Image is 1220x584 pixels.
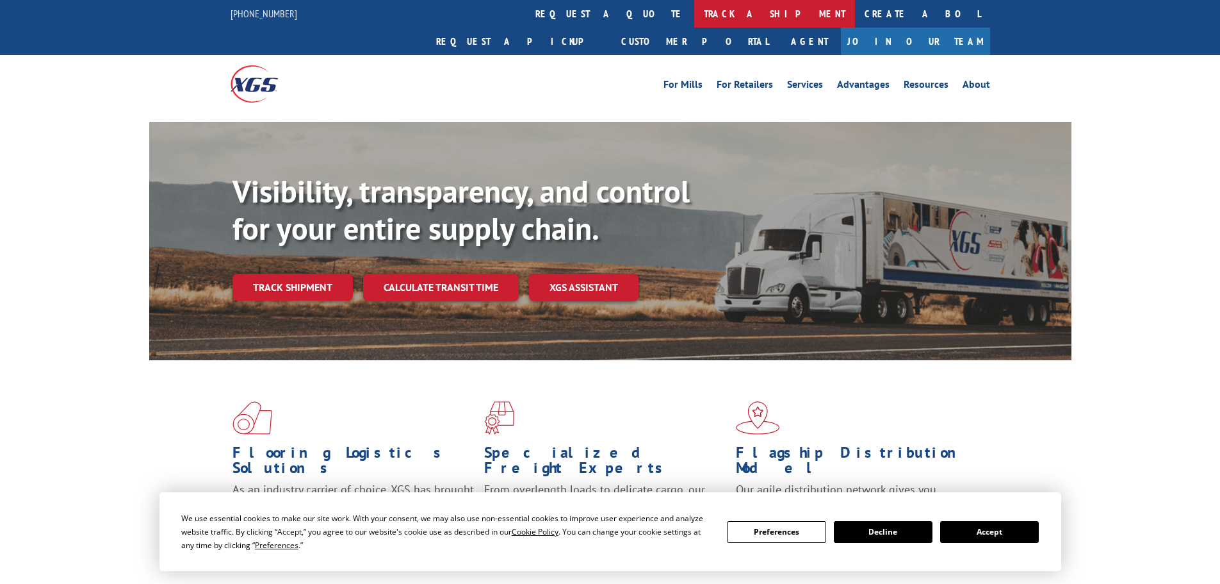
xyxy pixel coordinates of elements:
button: Preferences [727,521,826,543]
span: Our agile distribution network gives you nationwide inventory management on demand. [736,482,972,512]
b: Visibility, transparency, and control for your entire supply chain. [232,171,690,248]
img: xgs-icon-total-supply-chain-intelligence-red [232,401,272,435]
a: For Retailers [717,79,773,94]
span: As an industry carrier of choice, XGS has brought innovation and dedication to flooring logistics... [232,482,474,528]
a: [PHONE_NUMBER] [231,7,297,20]
img: xgs-icon-focused-on-flooring-red [484,401,514,435]
span: Cookie Policy [512,526,558,537]
a: Track shipment [232,274,353,301]
a: XGS ASSISTANT [529,274,638,301]
img: xgs-icon-flagship-distribution-model-red [736,401,780,435]
h1: Flooring Logistics Solutions [232,445,475,482]
span: Preferences [255,540,298,551]
a: Join Our Team [841,28,990,55]
h1: Flagship Distribution Model [736,445,978,482]
p: From overlength loads to delicate cargo, our experienced staff knows the best way to move your fr... [484,482,726,539]
button: Decline [834,521,932,543]
h1: Specialized Freight Experts [484,445,726,482]
a: Resources [904,79,948,94]
a: Request a pickup [427,28,612,55]
a: Services [787,79,823,94]
button: Accept [940,521,1039,543]
a: About [963,79,990,94]
a: For Mills [663,79,703,94]
a: Advantages [837,79,890,94]
a: Customer Portal [612,28,778,55]
div: We use essential cookies to make our site work. With your consent, we may also use non-essential ... [181,512,712,552]
a: Agent [778,28,841,55]
a: Calculate transit time [363,274,519,301]
div: Cookie Consent Prompt [159,492,1061,571]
